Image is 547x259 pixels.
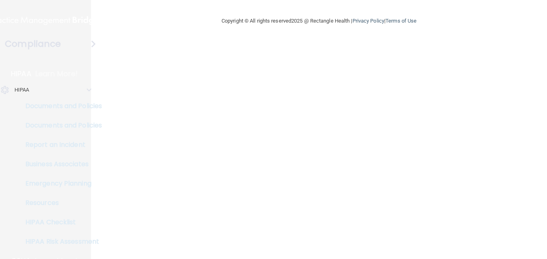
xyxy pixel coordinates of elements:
p: HIPAA [15,85,29,95]
p: HIPAA [11,69,31,79]
p: Resources [5,199,115,207]
a: Privacy Policy [352,18,384,24]
p: HIPAA Risk Assessment [5,238,115,246]
p: Emergency Planning [5,180,115,188]
h4: Compliance [5,38,61,50]
div: Copyright © All rights reserved 2025 @ Rectangle Health | | [172,8,466,34]
p: Business Associates [5,160,115,168]
p: Learn More! [35,69,78,79]
p: Documents and Policies [5,102,115,110]
a: Terms of Use [385,18,416,24]
p: Documents and Policies [5,121,115,129]
p: HIPAA Checklist [5,218,115,226]
p: Report an Incident [5,141,115,149]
